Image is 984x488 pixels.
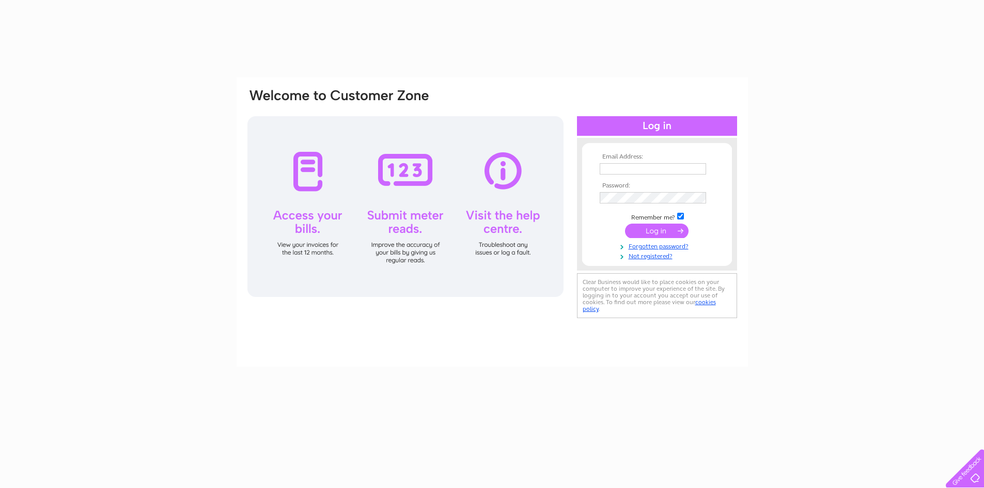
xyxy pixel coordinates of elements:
[600,241,717,250] a: Forgotten password?
[597,153,717,161] th: Email Address:
[597,211,717,222] td: Remember me?
[577,273,737,318] div: Clear Business would like to place cookies on your computer to improve your experience of the sit...
[597,182,717,190] th: Password:
[600,250,717,260] a: Not registered?
[583,298,716,312] a: cookies policy
[625,224,689,238] input: Submit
